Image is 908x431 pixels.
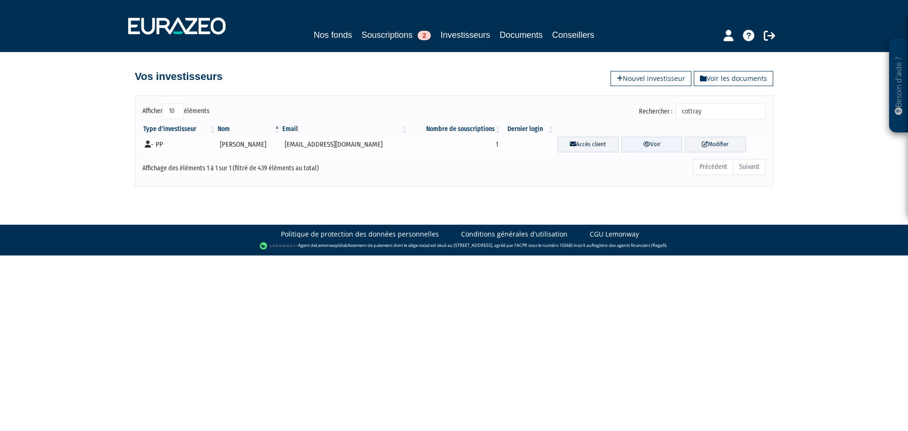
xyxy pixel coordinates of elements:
a: Documents [500,28,543,42]
a: Nouvel investisseur [611,71,691,86]
td: [EMAIL_ADDRESS][DOMAIN_NAME] [281,134,409,155]
span: 2 [418,31,431,40]
a: Conditions générales d'utilisation [461,229,567,239]
a: Investisseurs [440,28,490,43]
label: Afficher éléments [142,103,210,119]
th: Email : activer pour trier la colonne par ordre croissant [281,124,409,134]
select: Afficheréléments [163,103,184,119]
a: Accès client [558,137,619,152]
a: Nos fonds [314,28,352,42]
a: Registre des agents financiers (Regafi) [592,242,666,248]
td: [PERSON_NAME] [217,134,281,155]
a: Lemonway [316,242,338,248]
a: Modifier [685,137,746,152]
img: 1732889491-logotype_eurazeo_blanc_rvb.png [128,18,226,35]
input: Rechercher : [676,103,766,119]
div: Affichage des éléments 1 à 1 sur 1 (filtré de 439 éléments au total) [142,158,394,173]
a: Voir les documents [694,71,773,86]
a: CGU Lemonway [590,229,639,239]
td: - PP [142,134,217,155]
div: - Agent de (établissement de paiement dont le siège social est situé au [STREET_ADDRESS], agréé p... [9,241,899,251]
a: Voir [621,137,682,152]
label: Rechercher : [639,103,766,119]
a: Conseillers [552,28,594,42]
h4: Vos investisseurs [135,71,222,82]
th: &nbsp; [555,124,766,134]
td: 1 [409,134,502,155]
th: Nom : activer pour trier la colonne par ordre d&eacute;croissant [217,124,281,134]
a: Souscriptions2 [361,28,431,42]
p: Besoin d'aide ? [893,43,904,128]
th: Nombre de souscriptions : activer pour trier la colonne par ordre croissant [409,124,502,134]
img: logo-lemonway.png [260,241,296,251]
th: Type d'investisseur : activer pour trier la colonne par ordre croissant [142,124,217,134]
th: Dernier login : activer pour trier la colonne par ordre croissant [502,124,555,134]
a: Politique de protection des données personnelles [281,229,439,239]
